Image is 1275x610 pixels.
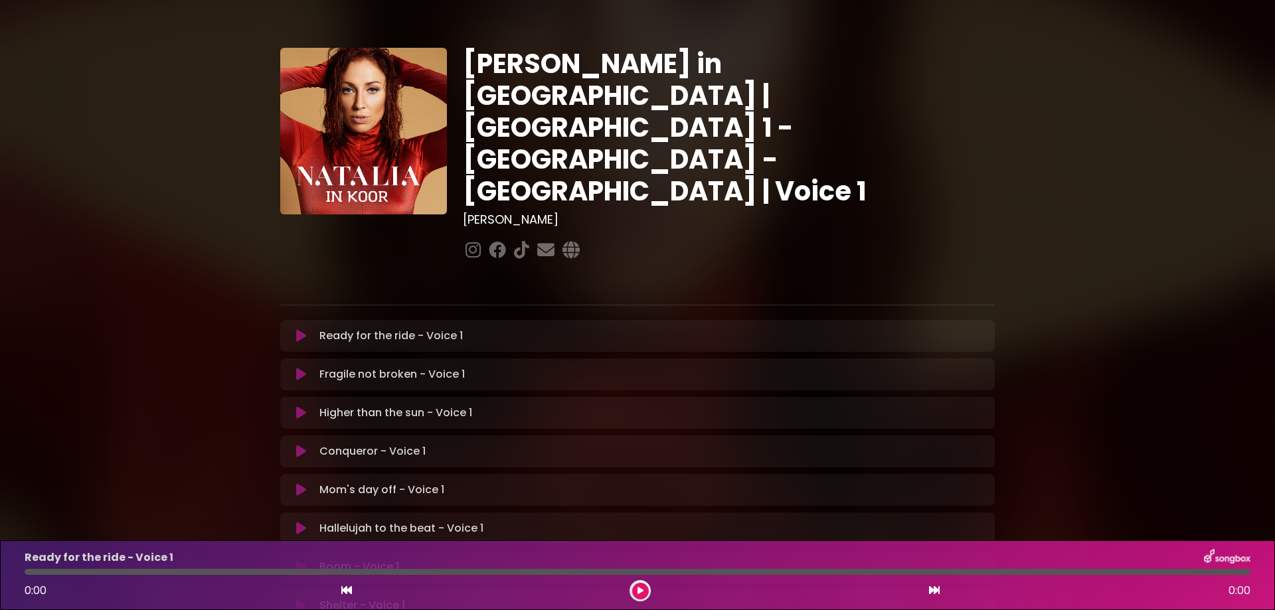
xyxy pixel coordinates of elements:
p: Ready for the ride - Voice 1 [25,550,173,566]
p: Mom's day off - Voice 1 [319,482,444,498]
h3: [PERSON_NAME] [463,212,995,227]
img: YTVS25JmS9CLUqXqkEhs [280,48,447,214]
span: 0:00 [25,583,46,598]
p: Fragile not broken - Voice 1 [319,366,465,382]
img: songbox-logo-white.png [1204,549,1250,566]
p: Hallelujah to the beat - Voice 1 [319,520,483,536]
p: Conqueror - Voice 1 [319,443,426,459]
p: Higher than the sun - Voice 1 [319,405,472,421]
p: Ready for the ride - Voice 1 [319,328,463,344]
span: 0:00 [1229,583,1250,599]
h1: [PERSON_NAME] in [GEOGRAPHIC_DATA] | [GEOGRAPHIC_DATA] 1 - [GEOGRAPHIC_DATA] - [GEOGRAPHIC_DATA] ... [463,48,995,207]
